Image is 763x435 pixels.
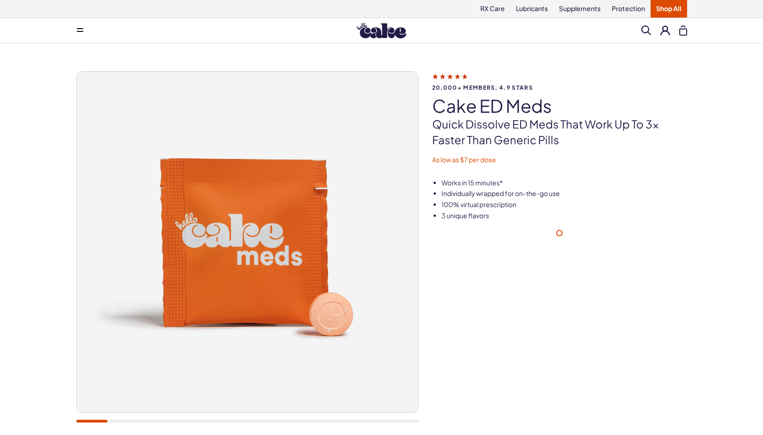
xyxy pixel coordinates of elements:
[441,178,687,188] li: Works in 15 minutes*
[432,72,687,91] a: 20,000+ members, 4.9 stars
[441,200,687,209] li: 100% virtual prescription
[432,96,687,116] h1: Cake ED Meds
[432,155,687,165] p: As low as $7 per dose
[441,189,687,198] li: Individually wrapped for on-the-go use
[441,211,687,221] li: 3 unique flavors
[432,116,687,147] p: Quick dissolve ED Meds that work up to 3x faster than generic pills
[77,72,418,412] img: Cake ED Meds
[432,85,687,91] span: 20,000+ members, 4.9 stars
[357,23,406,38] img: Hello Cake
